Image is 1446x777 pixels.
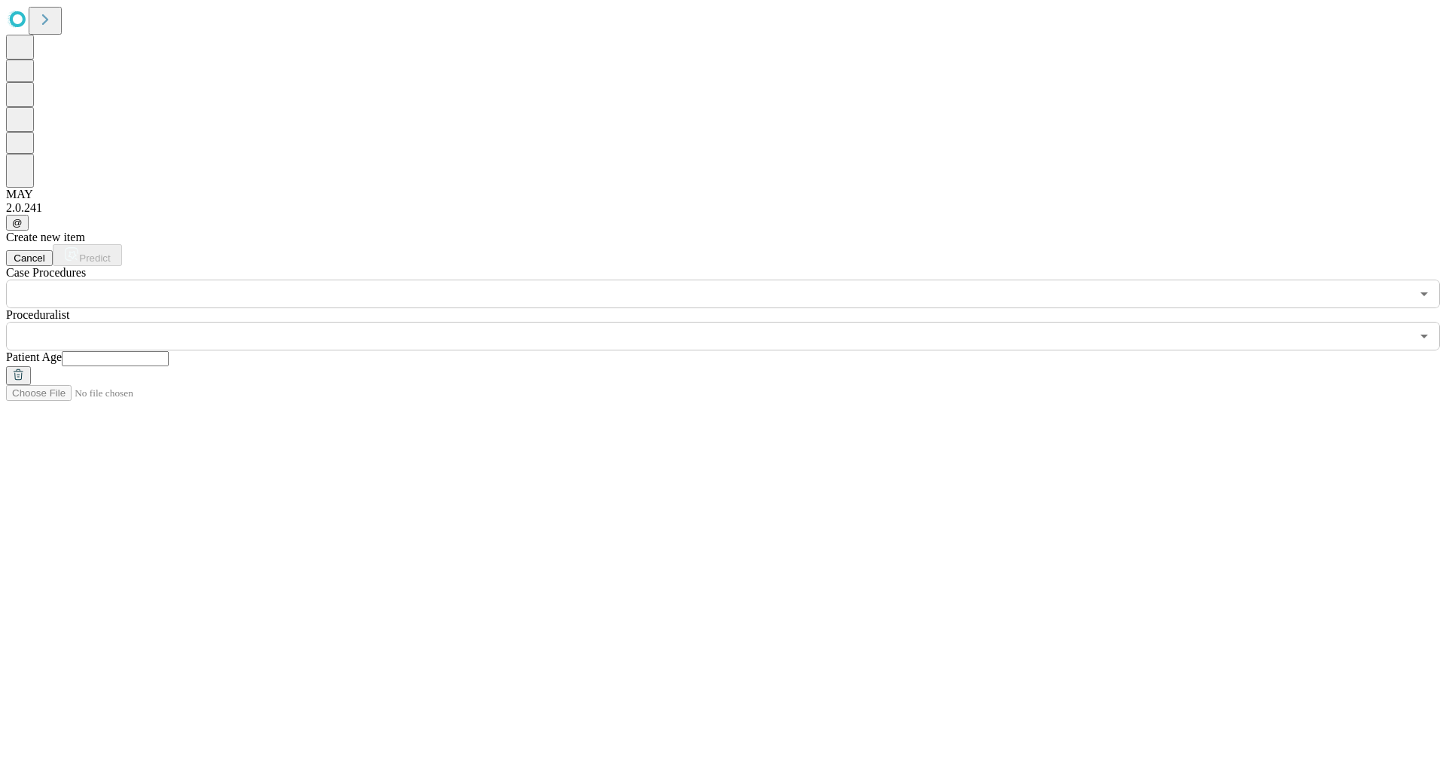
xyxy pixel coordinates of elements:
span: Proceduralist [6,308,69,321]
button: Open [1414,326,1435,347]
button: Open [1414,283,1435,304]
button: Predict [53,244,122,266]
span: Cancel [14,252,45,264]
button: @ [6,215,29,231]
span: Patient Age [6,350,62,363]
span: Scheduled Procedure [6,266,86,279]
div: 2.0.241 [6,201,1440,215]
div: MAY [6,188,1440,201]
span: Create new item [6,231,85,243]
button: Cancel [6,250,53,266]
span: @ [12,217,23,228]
span: Predict [79,252,110,264]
